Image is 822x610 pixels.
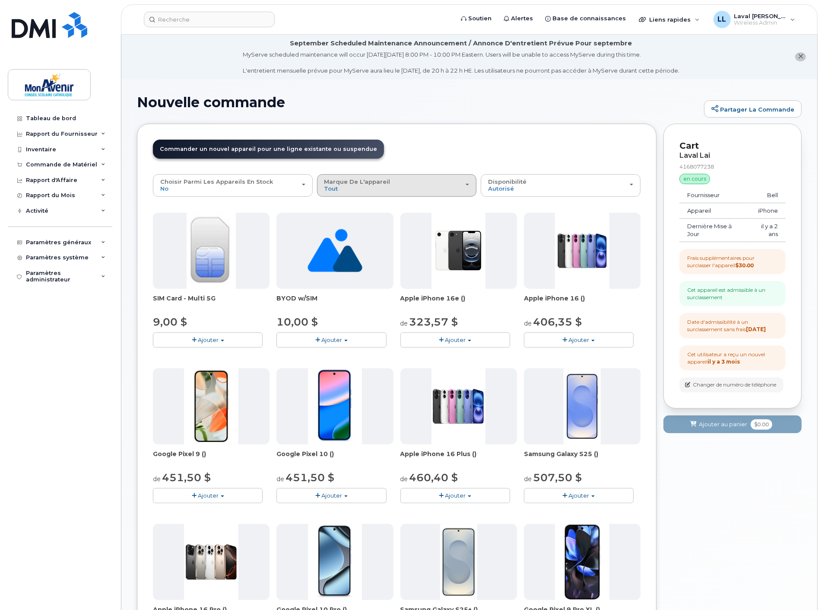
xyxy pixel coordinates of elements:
span: Tout [324,185,338,192]
img: phone23908.JPG [432,368,486,444]
button: Ajouter [524,332,634,348]
img: phone23866.JPG [184,368,238,444]
div: Apple iPhone 16 Plus () [400,450,517,467]
div: Cet utilisateur a reçu un nouvel appareil [687,351,778,365]
button: Ajouter [153,332,263,348]
h1: Nouvelle commande [137,95,700,110]
button: Choisir parmi les appareils en stock No [153,174,313,197]
img: 00D627D4-43E9-49B7-A367-2C99342E128C.jpg [187,213,236,289]
span: 9,00 $ [153,316,187,328]
img: phone23910.JPG [184,524,238,600]
span: autorisé [488,185,514,192]
span: 406,35 $ [533,316,582,328]
span: Ajouter [568,492,589,499]
span: Commander un nouvel appareil pour une ligne existante ou suspendue [160,146,377,152]
small: de [400,475,408,483]
img: phone23906.JPG [555,213,609,289]
button: Ajouter au panier $0.00 [663,415,802,433]
div: Frais supplémentaires pour surclasser l'appareil [687,254,778,269]
div: Cet appareil est admissible à un surclassement [687,286,778,301]
strong: [DATE] [746,326,766,332]
td: iPhone [745,203,786,219]
span: 451,50 $ [286,471,334,484]
span: 460,40 $ [409,471,458,484]
span: 451,50 $ [162,471,211,484]
img: phone23967.JPG [308,524,362,600]
span: Ajouter [198,492,219,499]
div: BYOD w/SIM [276,294,393,311]
small: de [153,475,161,483]
td: Bell [745,188,786,203]
td: il y a 2 ans [745,219,786,242]
button: Disponibilité autorisé [481,174,641,197]
span: Marque de l'appareil [324,178,390,185]
button: close notification [795,52,806,61]
a: Partager la commande [704,100,802,118]
img: phone23818.JPG [440,524,477,600]
td: Appareil [679,203,745,219]
div: SIM Card - Multi 5G [153,294,270,311]
button: Ajouter [153,488,263,503]
strong: il y a 3 mois [708,358,740,365]
span: Changer de numéro de téléphone [693,381,776,389]
span: 323,57 $ [409,316,458,328]
span: No [160,185,168,192]
span: 507,50 $ [533,471,582,484]
span: Ajouter [445,492,466,499]
span: Disponibilité [488,178,527,185]
p: Cart [679,140,786,152]
div: Apple iPhone 16e () [400,294,517,311]
span: Ajouter [198,336,219,343]
small: de [524,475,532,483]
img: no_image_found-2caef05468ed5679b831cfe6fc140e25e0c280774317ffc20a367ab7fd17291e.png [308,213,362,289]
div: en cours [679,174,710,184]
span: Choisir parmi les appareils en stock [160,178,273,185]
img: phone23837.JPG [432,213,486,289]
img: phone23816.JPG [564,368,601,444]
strong: $30.00 [735,262,754,268]
span: Ajouter [445,336,466,343]
button: Ajouter [400,332,510,348]
button: Ajouter [276,332,386,348]
span: Ajouter [321,336,342,343]
button: Changer de numéro de téléphone [679,377,784,393]
div: 4168077238 [679,163,786,170]
div: Samsung Galaxy S25 () [524,450,641,467]
span: Ajouter au panier [699,420,747,428]
img: phone23868.JPG [555,524,609,600]
div: Apple iPhone 16 () [524,294,641,311]
span: $0.00 [751,419,772,430]
button: Ajouter [524,488,634,503]
div: Date d'admissibilité à un surclassement sans frais [687,318,778,333]
div: MyServe scheduled maintenance will occur [DATE][DATE] 8:00 PM - 10:00 PM Eastern. Users will be u... [243,51,679,75]
small: de [276,475,284,483]
small: de [524,319,532,327]
td: Dernière Mise à Jour [679,219,745,242]
span: 10,00 $ [276,316,318,328]
div: Google Pixel 10 () [276,450,393,467]
td: Fournisseur [679,188,745,203]
button: Ajouter [276,488,386,503]
span: Ajouter [321,492,342,499]
div: September Scheduled Maintenance Announcement / Annonce D'entretient Prévue Pour septembre [290,39,632,48]
small: de [400,319,408,327]
div: Google Pixel 9 () [153,450,270,467]
img: phone23965.JPG [308,368,362,444]
button: Marque de l'appareil Tout [317,174,477,197]
div: Laval Lai [679,152,786,160]
span: Ajouter [568,336,589,343]
button: Ajouter [400,488,510,503]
